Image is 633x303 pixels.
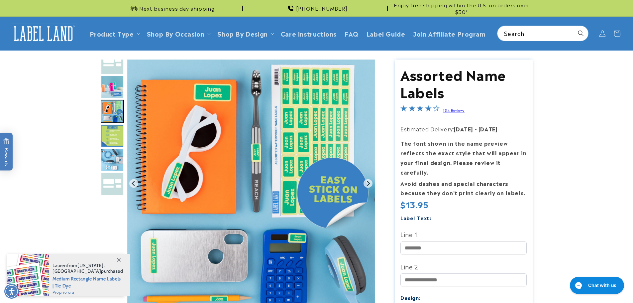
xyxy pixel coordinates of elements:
img: Assorted Name Labels - Label Land [101,100,124,123]
span: from , purchased [53,263,123,274]
img: White Stick on labels [101,173,124,196]
span: Care instructions [281,30,337,37]
div: Go to slide 6 [101,148,124,172]
img: Label Land [10,23,76,44]
span: Label Guide [367,30,405,37]
img: Assorted Name Labels - Label Land [101,124,124,147]
span: [GEOGRAPHIC_DATA] [53,268,101,274]
strong: Avoid dashes and special characters because they don’t print clearly on labels. [400,179,525,197]
button: Search [574,26,588,41]
img: Assorted Name Labels - Label Land [101,51,124,75]
label: Line 2 [400,261,527,272]
a: Shop By Design [217,29,267,38]
span: 4.2-star overall rating [400,106,440,114]
div: Go to slide 2 [101,51,124,75]
span: [US_STATE] [77,262,104,268]
span: proprio ora [53,289,123,295]
a: Join Affiliate Program [409,26,489,41]
span: Shop By Occasion [147,30,205,37]
label: Line 1 [400,229,527,239]
a: Label Guide [363,26,409,41]
iframe: Gorgias live chat messenger [567,274,626,296]
div: Accessibility Menu [4,284,19,299]
a: Label Land [8,21,79,46]
span: FAQ [345,30,359,37]
div: Go to slide 4 [101,100,124,123]
span: Join Affiliate Program [413,30,485,37]
strong: [DATE] [478,125,498,133]
div: Go to slide 5 [101,124,124,147]
a: FAQ [341,26,363,41]
span: Next business day shipping [139,5,215,12]
span: Lauren [53,262,67,268]
img: Assorted Name Labels - Label Land [101,148,124,172]
div: Go to slide 3 [101,76,124,99]
span: Enjoy free shipping within the U.S. on orders over $50* [390,2,533,15]
div: Go to slide 7 [101,173,124,196]
button: Next slide [364,179,372,188]
summary: Shop By Design [213,26,276,41]
span: Rewards [3,138,10,166]
strong: - [475,125,477,133]
span: [PHONE_NUMBER] [296,5,348,12]
label: Design: [400,294,420,301]
strong: [DATE] [454,125,473,133]
a: 134 Reviews - open in a new tab [443,108,465,112]
span: $13.95 [400,198,429,210]
a: Product Type [90,29,134,38]
label: Label Text: [400,214,431,222]
a: Care instructions [277,26,341,41]
strong: The font shown in the name preview reflects the exact style that will appear in your final design... [400,139,526,176]
img: Assorted Name Labels - Label Land [101,76,124,99]
summary: Product Type [86,26,143,41]
span: Medium Rectangle Name Labels | Tie Dye [53,274,123,289]
summary: Shop By Occasion [143,26,214,41]
p: Estimated Delivery: [400,124,527,134]
h1: Assorted Name Labels [400,66,527,100]
button: Previous slide [129,179,138,188]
